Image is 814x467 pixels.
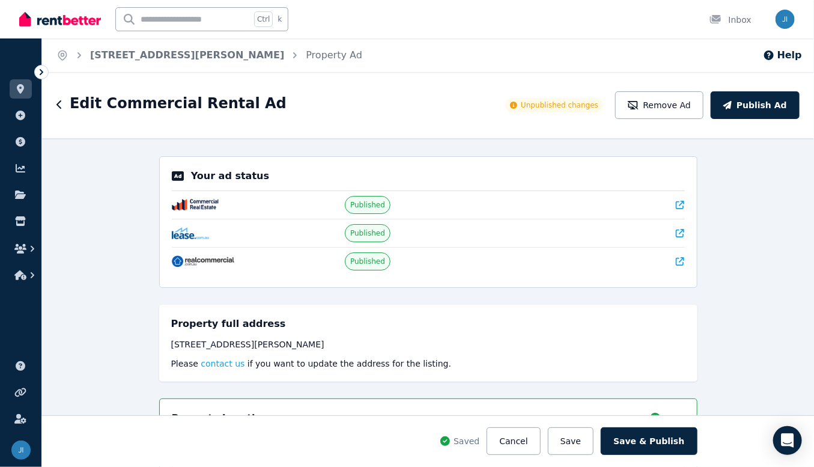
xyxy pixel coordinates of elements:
img: Josephine Inge [11,441,31,460]
button: Cancel [487,427,540,455]
button: Remove Ad [615,91,703,119]
span: Published [350,228,385,238]
button: Help [763,48,802,63]
button: Save [548,427,594,455]
img: Josephine Inge [776,10,795,29]
img: RentBetter [19,10,101,28]
p: Your ad status [191,169,269,183]
button: Save & Publish [601,427,697,455]
button: contact us [201,358,245,370]
a: [STREET_ADDRESS][PERSON_NAME] [90,49,284,61]
img: CommercialRealEstate.com.au [172,199,219,211]
span: k [278,14,282,24]
h5: Property full address [171,317,286,331]
span: Published [350,257,385,266]
nav: Breadcrumb [42,38,377,72]
span: Unpublished changes [521,100,598,110]
button: Publish Ad [711,91,800,119]
img: Lease.com.au [172,227,210,239]
h1: Edit Commercial Rental Ad [70,94,287,113]
h5: Property Location [172,411,269,426]
a: Property Ad [306,49,362,61]
p: Please if you want to update the address for the listing. [171,358,685,370]
div: Inbox [709,14,752,26]
span: Saved [454,435,479,447]
img: RealCommercial.com.au [172,255,234,267]
div: Open Intercom Messenger [773,426,802,455]
div: [STREET_ADDRESS][PERSON_NAME] [171,338,685,350]
span: Ctrl [254,11,273,27]
span: Published [350,200,385,210]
